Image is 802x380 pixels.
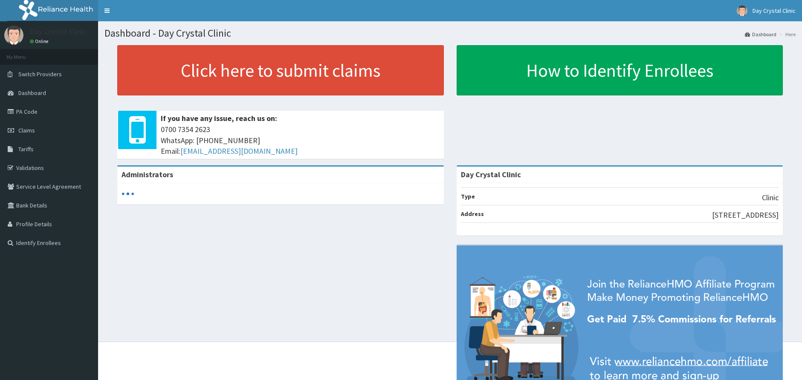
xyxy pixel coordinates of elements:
[180,146,298,156] a: [EMAIL_ADDRESS][DOMAIN_NAME]
[762,192,779,203] p: Clinic
[777,31,796,38] li: Here
[457,45,783,95] a: How to Identify Enrollees
[4,26,23,45] img: User Image
[737,6,747,16] img: User Image
[161,124,440,157] span: 0700 7354 2623 WhatsApp: [PHONE_NUMBER] Email:
[161,113,277,123] b: If you have any issue, reach us on:
[117,45,444,95] a: Click here to submit claims
[18,70,62,78] span: Switch Providers
[461,170,521,179] strong: Day Crystal Clinic
[18,145,34,153] span: Tariffs
[745,31,776,38] a: Dashboard
[461,210,484,218] b: Address
[122,170,173,179] b: Administrators
[30,38,50,44] a: Online
[753,7,796,14] span: Day Crystal Clinic
[104,28,796,39] h1: Dashboard - Day Crystal Clinic
[122,187,134,200] svg: audio-loading
[18,89,46,97] span: Dashboard
[30,28,87,35] p: Day Crystal Clinic
[712,210,779,221] p: [STREET_ADDRESS]
[18,127,35,134] span: Claims
[461,193,475,200] b: Type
